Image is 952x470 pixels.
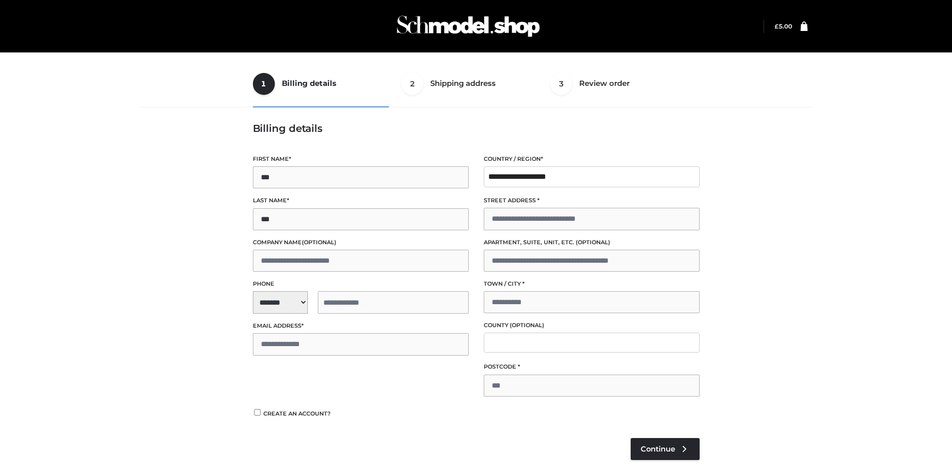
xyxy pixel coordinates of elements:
[253,279,469,289] label: Phone
[263,410,331,417] span: Create an account?
[253,154,469,164] label: First name
[775,22,792,30] bdi: 5.00
[631,438,700,460] a: Continue
[253,409,262,416] input: Create an account?
[484,321,700,330] label: County
[484,196,700,205] label: Street address
[510,322,544,329] span: (optional)
[253,321,469,331] label: Email address
[253,122,700,134] h3: Billing details
[484,279,700,289] label: Town / City
[253,196,469,205] label: Last name
[393,6,543,46] img: Schmodel Admin 964
[576,239,610,246] span: (optional)
[484,238,700,247] label: Apartment, suite, unit, etc.
[253,238,469,247] label: Company name
[641,445,675,454] span: Continue
[775,22,792,30] a: £5.00
[302,239,336,246] span: (optional)
[775,22,779,30] span: £
[484,362,700,372] label: Postcode
[484,154,700,164] label: Country / Region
